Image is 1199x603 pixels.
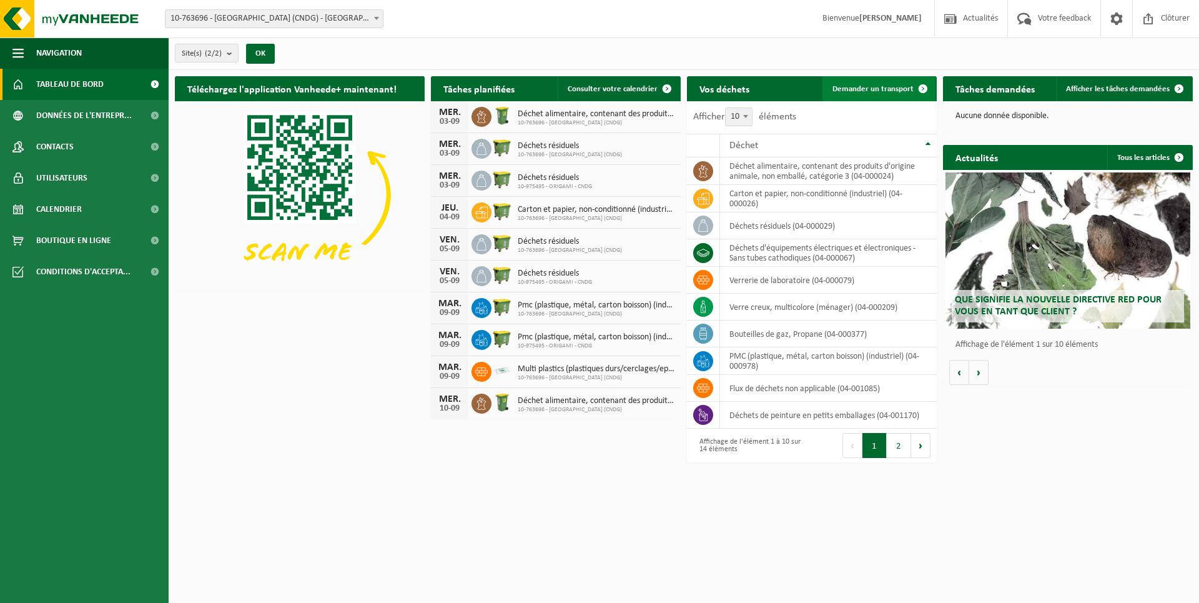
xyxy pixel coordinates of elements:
[1107,145,1192,170] a: Tous les articles
[437,277,462,286] div: 05-09
[720,267,937,294] td: verrerie de laboratoire (04-000079)
[720,212,937,239] td: déchets résiduels (04-000029)
[165,10,383,27] span: 10-763696 - CLINIQUE NOTRE DAME DE GRÂCE (CNDG) - GOSSELIES
[431,76,527,101] h2: Tâches planifiées
[955,341,1187,349] p: Affichage de l'élément 1 sur 10 éléments
[720,347,937,375] td: PMC (plastique, métal, carton boisson) (industriel) (04-000978)
[568,85,658,93] span: Consulter votre calendrier
[246,44,275,64] button: OK
[437,299,462,309] div: MAR.
[36,131,74,162] span: Contacts
[725,107,752,126] span: 10
[1056,76,1192,101] a: Afficher les tâches demandées
[437,117,462,126] div: 03-09
[558,76,679,101] a: Consulter votre calendrier
[437,341,462,349] div: 09-09
[491,392,513,413] img: WB-0240-HPE-GN-50
[437,309,462,317] div: 09-09
[720,402,937,429] td: déchets de peinture en petits emballages (04-001170)
[518,173,592,183] span: Déchets résiduels
[943,76,1047,101] h2: Tâches demandées
[822,76,935,101] a: Demander un transport
[437,139,462,149] div: MER.
[943,145,1010,169] h2: Actualités
[518,364,674,374] span: Multi plastics (plastiques durs/cerclages/eps/film naturel/film mélange/pmc)
[165,9,383,28] span: 10-763696 - CLINIQUE NOTRE DAME DE GRÂCE (CNDG) - GOSSELIES
[491,137,513,158] img: WB-1100-HPE-GN-50
[955,112,1180,121] p: Aucune donnée disponible.
[518,119,674,127] span: 10-763696 - [GEOGRAPHIC_DATA] (CNDG)
[518,109,674,119] span: Déchet alimentaire, contenant des produits d'origine animale, non emballé, catég...
[437,372,462,381] div: 09-09
[437,267,462,277] div: VEN.
[518,396,674,406] span: Déchet alimentaire, contenant des produits d'origine animale, non emballé, catég...
[887,433,911,458] button: 2
[862,433,887,458] button: 1
[437,394,462,404] div: MER.
[720,294,937,321] td: verre creux, multicolore (ménager) (04-000209)
[720,239,937,267] td: déchets d'équipements électriques et électroniques - Sans tubes cathodiques (04-000067)
[518,374,674,382] span: 10-763696 - [GEOGRAPHIC_DATA] (CNDG)
[518,237,622,247] span: Déchets résiduels
[175,76,409,101] h2: Téléchargez l'application Vanheede+ maintenant!
[36,37,82,69] span: Navigation
[175,44,239,62] button: Site(s)(2/2)
[437,171,462,181] div: MER.
[726,108,752,126] span: 10
[437,203,462,213] div: JEU.
[518,406,674,414] span: 10-763696 - [GEOGRAPHIC_DATA] (CNDG)
[955,295,1162,317] span: Que signifie la nouvelle directive RED pour vous en tant que client ?
[491,328,513,349] img: WB-1100-HPE-GN-50
[437,245,462,254] div: 05-09
[491,169,513,190] img: WB-1100-HPE-GN-50
[969,360,989,385] button: Volgende
[437,107,462,117] div: MER.
[945,172,1190,329] a: Que signifie la nouvelle directive RED pour vous en tant que client ?
[859,14,922,23] strong: [PERSON_NAME]
[693,112,796,122] label: Afficher éléments
[437,331,462,341] div: MAR.
[949,360,969,385] button: Vorige
[437,213,462,222] div: 04-09
[437,362,462,372] div: MAR.
[518,332,674,342] span: Pmc (plastique, métal, carton boisson) (industriel)
[720,185,937,212] td: carton et papier, non-conditionné (industriel) (04-000026)
[720,157,937,185] td: déchet alimentaire, contenant des produits d'origine animale, non emballé, catégorie 3 (04-000024)
[175,101,425,289] img: Download de VHEPlus App
[182,44,222,63] span: Site(s)
[720,375,937,402] td: flux de déchets non applicable (04-001085)
[687,76,762,101] h2: Vos déchets
[842,433,862,458] button: Previous
[36,69,104,100] span: Tableau de bord
[491,360,513,381] img: LP-SK-00500-LPE-16
[518,215,674,222] span: 10-763696 - [GEOGRAPHIC_DATA] (CNDG)
[518,183,592,191] span: 10-975495 - ORIGAMI - CNDG
[491,264,513,286] img: WB-1100-HPE-GN-50
[36,225,111,256] span: Boutique en ligne
[437,149,462,158] div: 03-09
[729,141,758,151] span: Déchet
[911,433,930,458] button: Next
[491,105,513,126] img: WB-0240-HPE-GN-50
[437,235,462,245] div: VEN.
[518,151,622,159] span: 10-763696 - [GEOGRAPHIC_DATA] (CNDG)
[1066,85,1170,93] span: Afficher les tâches demandées
[491,296,513,317] img: WB-1100-HPE-GN-50
[36,194,82,225] span: Calendrier
[437,181,462,190] div: 03-09
[832,85,914,93] span: Demander un transport
[437,404,462,413] div: 10-09
[36,256,131,287] span: Conditions d'accepta...
[518,279,592,286] span: 10-975495 - ORIGAMI - CNDG
[518,205,674,215] span: Carton et papier, non-conditionné (industriel)
[518,141,622,151] span: Déchets résiduels
[491,232,513,254] img: WB-1100-HPE-GN-50
[693,432,806,459] div: Affichage de l'élément 1 à 10 sur 14 éléments
[518,301,674,311] span: Pmc (plastique, métal, carton boisson) (industriel)
[491,201,513,222] img: WB-1100-HPE-GN-50
[720,321,937,347] td: bouteilles de gaz, Propane (04-000377)
[205,49,222,57] count: (2/2)
[518,247,622,254] span: 10-763696 - [GEOGRAPHIC_DATA] (CNDG)
[518,311,674,318] span: 10-763696 - [GEOGRAPHIC_DATA] (CNDG)
[518,342,674,350] span: 10-975495 - ORIGAMI - CNDG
